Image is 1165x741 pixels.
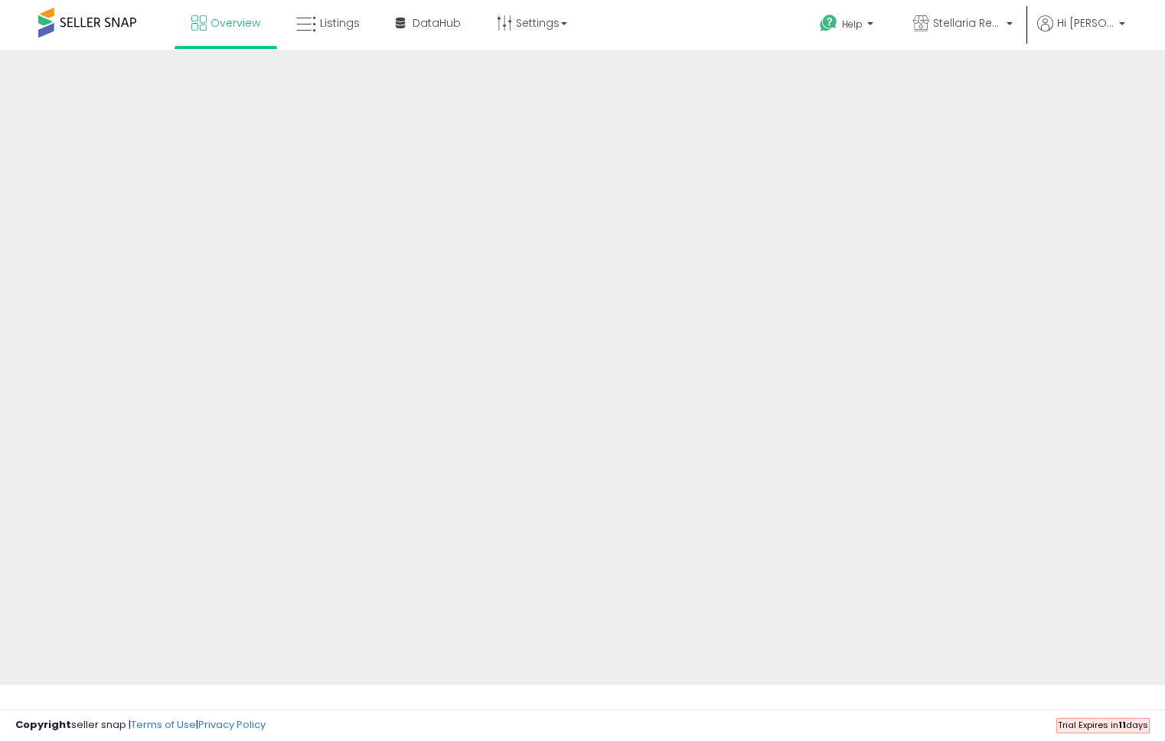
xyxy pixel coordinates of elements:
[842,18,863,31] span: Help
[1057,15,1114,31] span: Hi [PERSON_NAME]
[808,2,889,50] a: Help
[413,15,461,31] span: DataHub
[1037,15,1125,50] a: Hi [PERSON_NAME]
[210,15,260,31] span: Overview
[819,14,838,33] i: Get Help
[320,15,360,31] span: Listings
[933,15,1002,31] span: Stellaria Retail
